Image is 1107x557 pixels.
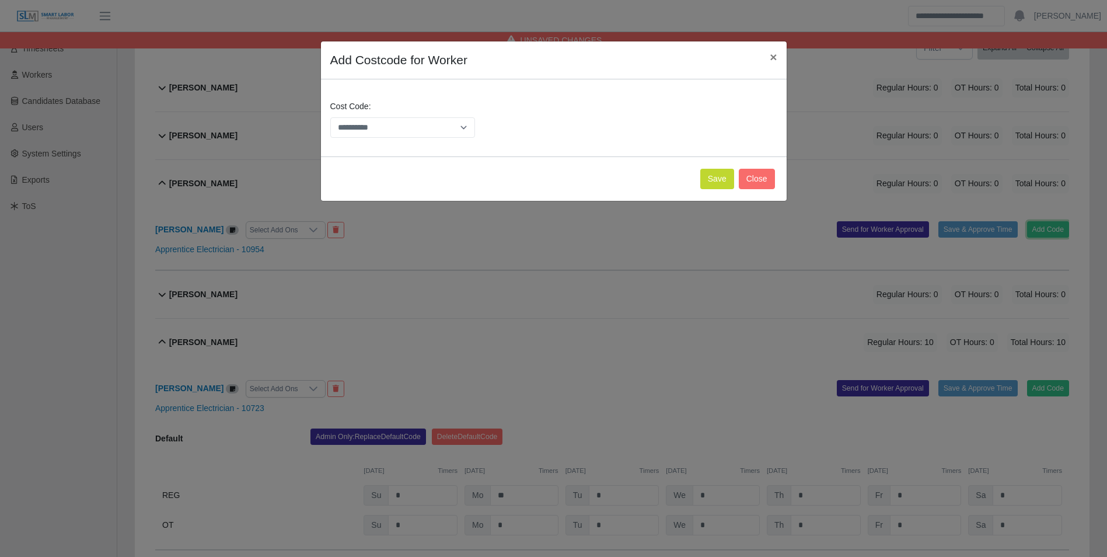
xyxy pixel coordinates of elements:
[330,100,371,113] label: Cost Code:
[739,169,775,189] button: Close
[330,51,467,69] h4: Add Costcode for Worker
[770,50,777,64] span: ×
[760,41,786,72] button: Close
[700,169,734,189] button: Save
